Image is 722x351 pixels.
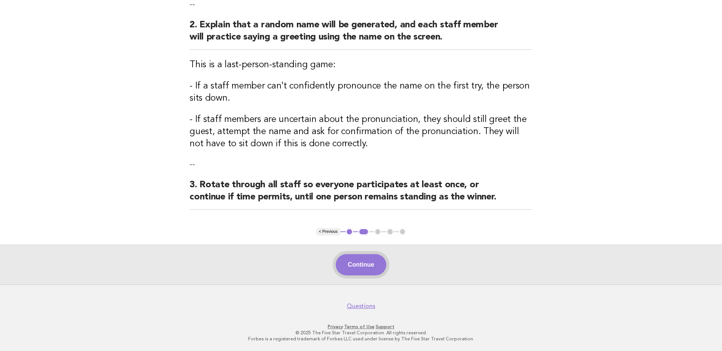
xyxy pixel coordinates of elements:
[347,302,375,310] a: Questions
[328,324,343,329] a: Privacy
[376,324,394,329] a: Support
[336,254,386,275] button: Continue
[128,336,594,342] p: Forbes is a registered trademark of Forbes LLC used under license by The Five Star Travel Corpora...
[190,114,532,150] h3: - If staff members are uncertain about the pronunciation, they should still greet the guest, atte...
[190,159,532,170] p: --
[190,59,532,71] h3: This is a last-person-standing game:
[190,80,532,104] h3: - If a staff member can't confidently pronounce the name on the first try, the person sits down.
[358,228,369,236] button: 2
[190,179,532,210] h2: 3. Rotate through all staff so everyone participates at least once, or continue if time permits, ...
[128,324,594,330] p: · ·
[190,19,532,50] h2: 2. Explain that a random name will be generated, and each staff member will practice saying a gre...
[346,228,353,236] button: 1
[316,228,341,236] button: < Previous
[128,330,594,336] p: © 2025 The Five Star Travel Corporation. All rights reserved.
[344,324,375,329] a: Terms of Use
